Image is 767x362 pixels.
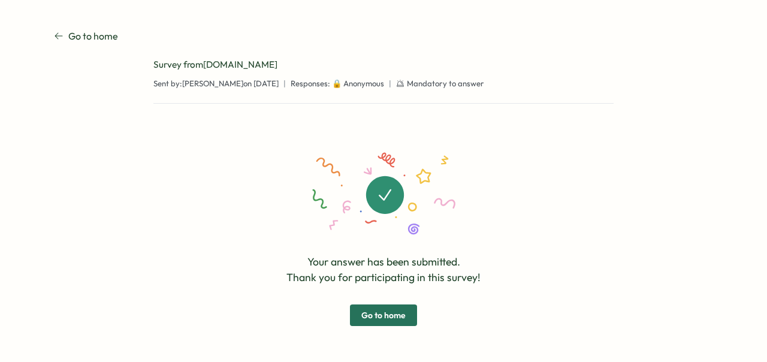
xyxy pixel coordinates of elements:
[153,58,614,71] div: Survey from [DOMAIN_NAME]
[407,79,484,89] span: Mandatory to answer
[68,29,118,44] p: Go to home
[286,254,481,286] p: Your answer has been submitted. Thank you for participating in this survey!
[389,79,391,89] span: |
[283,79,286,89] span: |
[54,29,118,44] a: Go to home
[291,79,384,89] span: Responses: 🔒 Anonymous
[361,305,406,325] span: Go to home
[153,79,279,89] span: Sent by: [PERSON_NAME] on [DATE]
[350,304,417,326] button: Go to home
